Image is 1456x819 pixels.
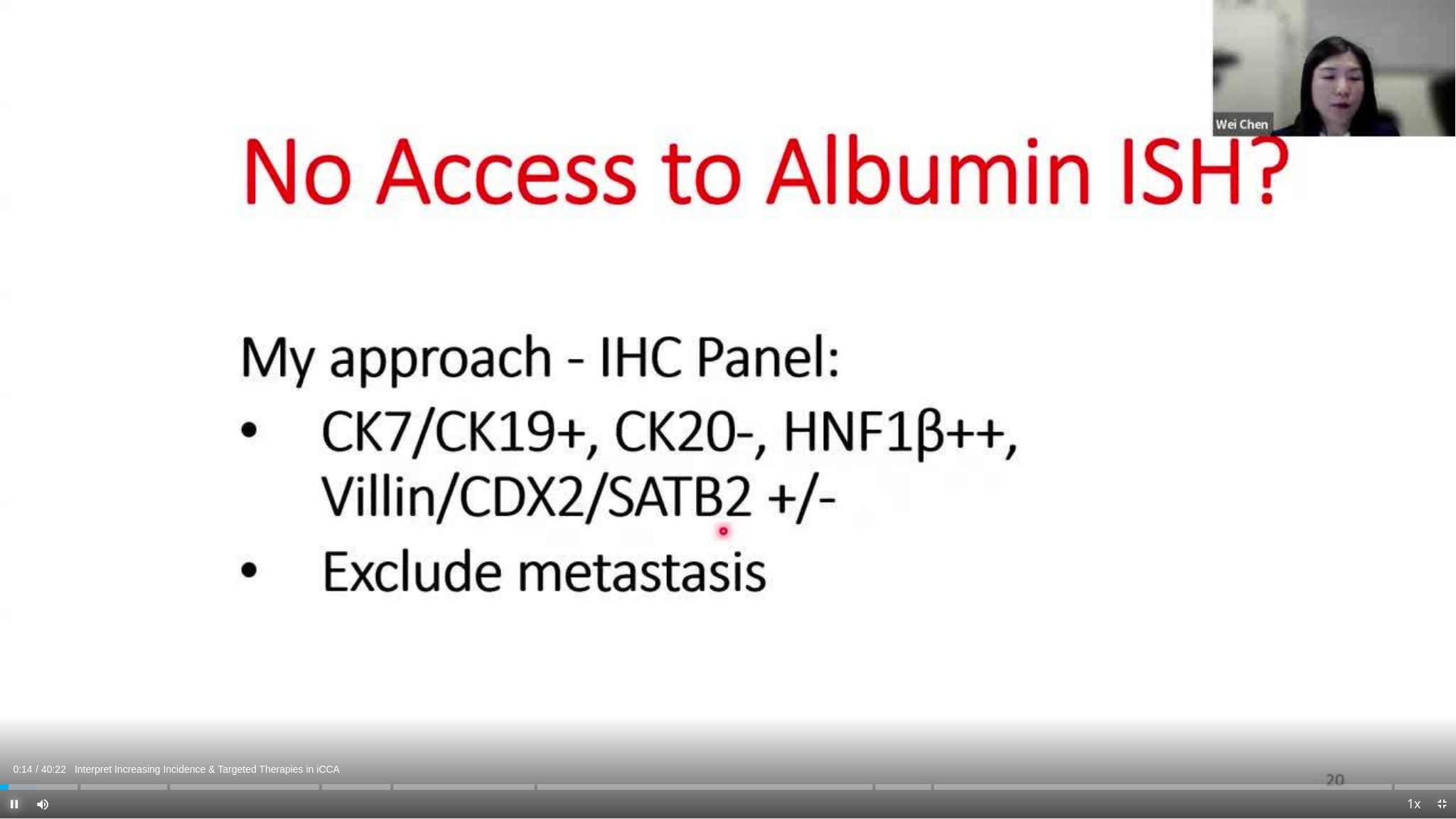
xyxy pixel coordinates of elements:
span: Interpret Increasing Incidence & Targeted Therapies in iCCA [75,763,340,776]
span: 0:14 [13,764,32,775]
button: Mute [28,790,57,818]
span: / [36,764,38,775]
span: 40:22 [41,764,66,775]
button: Playback Rate [1399,790,1428,818]
button: Exit Fullscreen [1428,790,1456,818]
